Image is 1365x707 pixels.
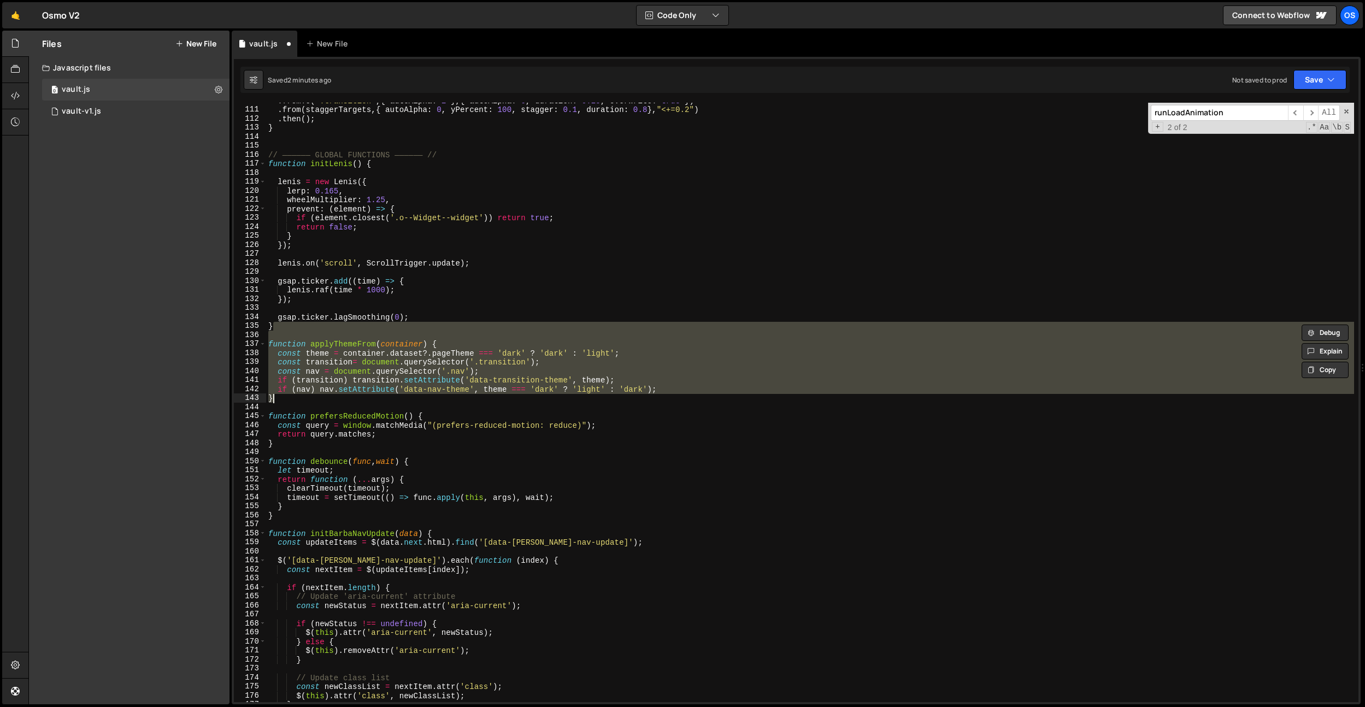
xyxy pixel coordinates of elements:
a: Connect to Webflow [1223,5,1337,25]
div: vault-v1.js [62,107,101,116]
div: 161 [234,556,266,565]
span: Alt-Enter [1318,105,1340,121]
div: 119 [234,177,266,186]
div: 128 [234,258,266,268]
a: 🤙 [2,2,29,28]
div: 160 [234,547,266,556]
div: 121 [234,195,266,204]
div: 116 [234,150,266,160]
div: 130 [234,276,266,286]
div: 138 [234,349,266,358]
div: 147 [234,429,266,439]
div: 154 [234,493,266,502]
a: Os [1340,5,1360,25]
div: 133 [234,303,266,313]
div: 142 [234,385,266,394]
button: Save [1293,70,1346,90]
button: Code Only [637,5,728,25]
div: 143 [234,393,266,403]
div: 134 [234,313,266,322]
div: 124 [234,222,266,232]
div: vault.js [62,85,90,95]
div: 151 [234,466,266,475]
div: 111 [234,105,266,114]
div: 136 [234,331,266,340]
div: 173 [234,664,266,673]
div: 16596/45132.js [42,101,230,122]
div: 122 [234,204,266,214]
span: RegExp Search [1306,122,1317,133]
button: Debug [1302,325,1349,341]
div: 166 [234,601,266,610]
div: 123 [234,213,266,222]
div: Not saved to prod [1232,75,1287,85]
div: 172 [234,655,266,664]
div: 139 [234,357,266,367]
div: 135 [234,321,266,331]
div: 126 [234,240,266,250]
div: 169 [234,628,266,637]
div: 2 minutes ago [287,75,331,85]
div: 174 [234,673,266,682]
span: 0 [51,86,58,95]
div: 146 [234,421,266,430]
div: 115 [234,141,266,150]
div: 168 [234,619,266,628]
div: 112 [234,114,266,123]
div: 145 [234,411,266,421]
div: 156 [234,511,266,520]
div: 155 [234,502,266,511]
div: 137 [234,339,266,349]
div: 175 [234,682,266,691]
div: 152 [234,475,266,484]
div: Javascript files [29,57,230,79]
div: 127 [234,249,266,258]
div: 167 [234,610,266,619]
div: 176 [234,691,266,700]
div: Osmo V2 [42,9,80,22]
div: 171 [234,646,266,655]
div: 148 [234,439,266,448]
div: 141 [234,375,266,385]
span: Toggle Replace mode [1152,122,1163,132]
div: 159 [234,538,266,547]
span: ​ [1303,105,1319,121]
div: 118 [234,168,266,178]
span: ​ [1288,105,1303,121]
div: 162 [234,565,266,574]
div: 117 [234,159,266,168]
div: 164 [234,583,266,592]
div: 153 [234,484,266,493]
div: 132 [234,294,266,304]
div: 16596/45133.js [42,79,230,101]
div: 140 [234,367,266,376]
div: 144 [234,403,266,412]
div: 163 [234,574,266,583]
div: 149 [234,447,266,457]
button: Explain [1302,343,1349,360]
div: 114 [234,132,266,142]
h2: Files [42,38,62,50]
div: 158 [234,529,266,538]
input: Search for [1151,105,1288,121]
div: 125 [234,231,266,240]
div: 129 [234,267,266,276]
span: 2 of 2 [1163,123,1192,132]
div: 120 [234,186,266,196]
div: 157 [234,520,266,529]
div: 150 [234,457,266,466]
span: CaseSensitive Search [1319,122,1330,133]
span: Search In Selection [1344,122,1351,133]
div: 131 [234,285,266,294]
span: Whole Word Search [1331,122,1343,133]
div: New File [306,38,352,49]
div: 170 [234,637,266,646]
div: Saved [268,75,331,85]
div: 113 [234,123,266,132]
button: New File [175,39,216,48]
button: Copy [1302,362,1349,378]
div: vault.js [249,38,278,49]
div: 165 [234,592,266,601]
